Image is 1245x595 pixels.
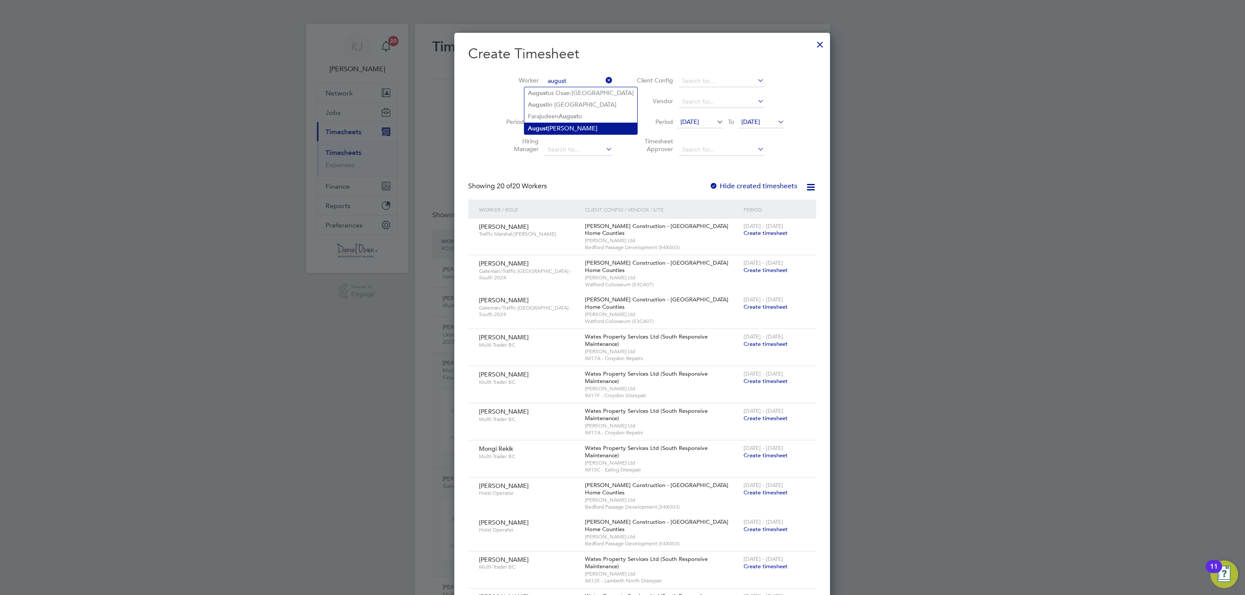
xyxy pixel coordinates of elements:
[479,519,529,526] span: [PERSON_NAME]
[585,459,739,466] span: [PERSON_NAME] Ltd
[744,407,783,415] span: [DATE] - [DATE]
[479,333,529,341] span: [PERSON_NAME]
[479,223,529,231] span: [PERSON_NAME]
[585,259,728,274] span: [PERSON_NAME] Construction - [GEOGRAPHIC_DATA] Home Counties
[585,274,739,281] span: [PERSON_NAME] Ltd
[559,113,578,120] b: August
[744,415,788,422] span: Create timesheet
[524,111,637,122] li: Farajudeen o
[744,563,788,570] span: Create timesheet
[741,199,808,219] div: Period
[524,99,637,111] li: in [GEOGRAPHIC_DATA]
[585,244,739,251] span: Bedford Passage Development (54X003)
[585,311,739,318] span: [PERSON_NAME] Ltd
[744,377,788,385] span: Create timesheet
[585,429,739,436] span: IM17A - Croydon Repairs
[585,444,708,459] span: Wates Property Services Ltd (South Responsive Maintenance)
[500,118,539,126] label: Period Type
[585,348,739,355] span: [PERSON_NAME] Ltd
[585,533,739,540] span: [PERSON_NAME] Ltd
[585,577,739,584] span: IM12F - Lambeth North Disrepair
[585,370,708,385] span: Wates Property Services Ltd (South Responsive Maintenance)
[585,355,739,362] span: IM17A - Croydon Repairs
[585,497,739,503] span: [PERSON_NAME] Ltd
[479,304,578,318] span: Gateman/Traffic [GEOGRAPHIC_DATA] - South 2024
[585,518,728,533] span: [PERSON_NAME] Construction - [GEOGRAPHIC_DATA] Home Counties
[744,489,788,496] span: Create timesheet
[741,118,760,126] span: [DATE]
[709,182,797,190] label: Hide created timesheets
[634,118,673,126] label: Period
[585,570,739,577] span: [PERSON_NAME] Ltd
[744,333,783,340] span: [DATE] - [DATE]
[479,260,529,267] span: [PERSON_NAME]
[585,222,728,237] span: [PERSON_NAME] Construction - [GEOGRAPHIC_DATA] Home Counties
[1210,567,1218,578] div: 11
[468,45,816,63] h2: Create Timesheet
[479,379,578,386] span: Multi-Trader BC
[679,144,764,156] input: Search for...
[634,137,673,153] label: Timesheet Approver
[477,199,583,219] div: Worker / Role
[500,137,539,153] label: Hiring Manager
[744,452,788,459] span: Create timesheet
[545,75,613,87] input: Search for...
[744,259,783,266] span: [DATE] - [DATE]
[479,563,578,570] span: Multi-Trader BC
[585,555,708,570] span: Wates Property Services Ltd (South Responsive Maintenance)
[585,237,739,244] span: [PERSON_NAME] Ltd
[585,296,728,310] span: [PERSON_NAME] Construction - [GEOGRAPHIC_DATA] Home Counties
[585,385,739,392] span: [PERSON_NAME] Ltd
[585,281,739,288] span: Watford Colosseum (53CA07)
[479,370,529,378] span: [PERSON_NAME]
[479,342,578,348] span: Multi-Trader BC
[585,422,739,429] span: [PERSON_NAME] Ltd
[744,518,783,525] span: [DATE] - [DATE]
[583,199,741,219] div: Client Config / Vendor / Site
[744,229,788,237] span: Create timesheet
[679,75,764,87] input: Search for...
[479,556,529,563] span: [PERSON_NAME]
[528,89,548,97] b: August
[585,318,739,325] span: Watford Colosseum (53CA07)
[497,182,547,190] span: 20 Workers
[744,481,783,489] span: [DATE] - [DATE]
[585,392,739,399] span: IM17F - Croydon Disrepair
[744,296,783,303] span: [DATE] - [DATE]
[479,445,513,453] span: Mongi Rekik
[744,340,788,348] span: Create timesheet
[744,555,783,563] span: [DATE] - [DATE]
[528,101,548,108] b: August
[479,231,578,237] span: Traffic Marshal/[PERSON_NAME]
[500,76,539,84] label: Worker
[500,97,539,105] label: Site
[585,503,739,510] span: Bedford Passage Development (54X003)
[680,118,699,126] span: [DATE]
[479,296,529,304] span: [PERSON_NAME]
[634,76,673,84] label: Client Config
[744,370,783,377] span: [DATE] - [DATE]
[479,482,529,490] span: [PERSON_NAME]
[545,144,613,156] input: Search for...
[528,125,548,132] b: August
[524,87,637,99] li: us Osae-[GEOGRAPHIC_DATA]
[479,453,578,460] span: Multi-Trader BC
[479,416,578,423] span: Multi-Trader BC
[1210,560,1238,588] button: Open Resource Center, 11 new notifications
[479,490,578,497] span: Hoist Operator
[468,182,549,191] div: Showing
[585,481,728,496] span: [PERSON_NAME] Construction - [GEOGRAPHIC_DATA] Home Counties
[744,303,788,310] span: Create timesheet
[585,466,739,473] span: IM15C - Ealing Disrepair
[744,266,788,274] span: Create timesheet
[479,526,578,533] span: Hoist Operator
[634,97,673,105] label: Vendor
[524,123,637,134] li: [PERSON_NAME]
[585,540,739,547] span: Bedford Passage Development (54X003)
[585,407,708,422] span: Wates Property Services Ltd (South Responsive Maintenance)
[479,268,578,281] span: Gateman/Traffic [GEOGRAPHIC_DATA] - South 2024
[497,182,512,190] span: 20 of
[744,525,788,533] span: Create timesheet
[479,408,529,415] span: [PERSON_NAME]
[585,333,708,348] span: Wates Property Services Ltd (South Responsive Maintenance)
